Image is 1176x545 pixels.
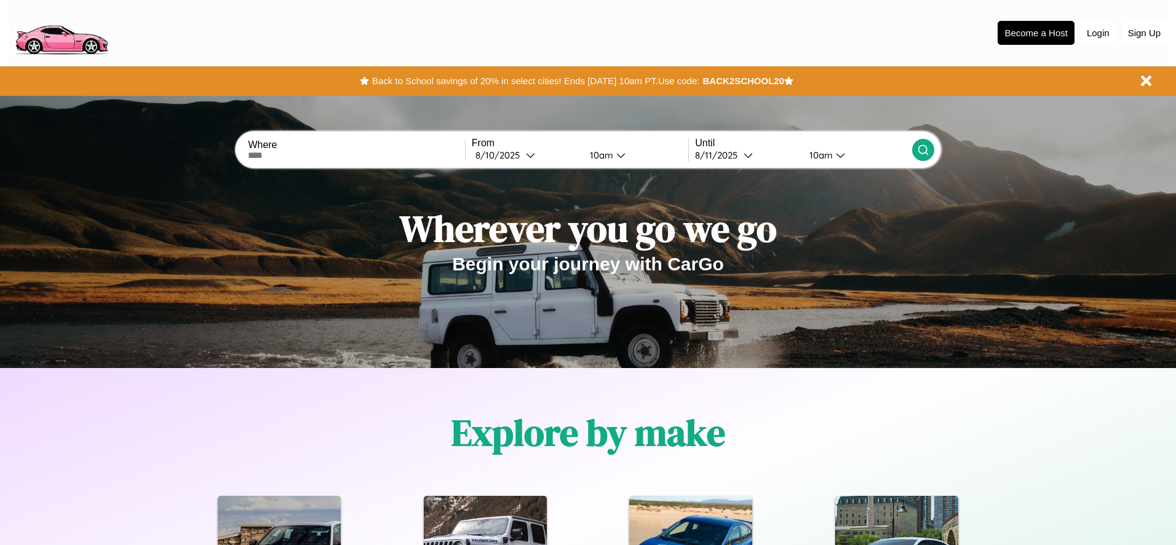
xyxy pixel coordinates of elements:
b: BACK2SCHOOL20 [702,76,784,86]
button: 10am [580,149,688,162]
div: 10am [803,149,836,161]
div: 8 / 11 / 2025 [695,149,744,161]
div: 10am [584,149,616,161]
div: 8 / 10 / 2025 [475,149,526,161]
button: Login [1081,22,1116,44]
label: Where [248,139,464,151]
h1: Explore by make [451,407,725,458]
button: Become a Host [998,21,1075,45]
button: 8/10/2025 [472,149,580,162]
button: Sign Up [1122,22,1167,44]
label: From [472,138,688,149]
button: 10am [800,149,912,162]
label: Until [695,138,912,149]
img: logo [9,6,113,58]
button: Back to School savings of 20% in select cities! Ends [DATE] 10am PT.Use code: [369,73,702,90]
